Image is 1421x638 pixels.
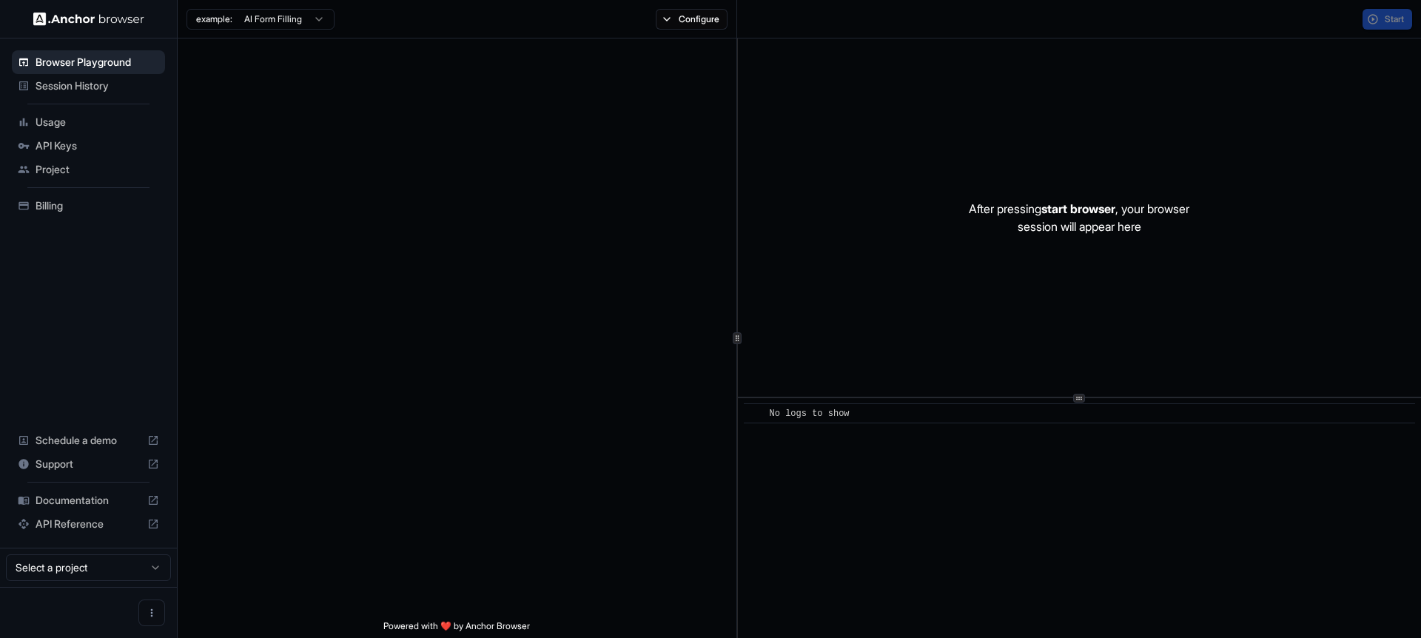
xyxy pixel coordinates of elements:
[12,194,165,218] div: Billing
[12,512,165,536] div: API Reference
[751,406,759,421] span: ​
[36,198,159,213] span: Billing
[36,517,141,531] span: API Reference
[383,620,530,638] span: Powered with ❤️ by Anchor Browser
[969,200,1189,235] p: After pressing , your browser session will appear here
[770,409,850,419] span: No logs to show
[196,13,232,25] span: example:
[12,488,165,512] div: Documentation
[12,429,165,452] div: Schedule a demo
[36,433,141,448] span: Schedule a demo
[656,9,728,30] button: Configure
[12,158,165,181] div: Project
[1041,201,1115,216] span: start browser
[12,134,165,158] div: API Keys
[138,600,165,626] button: Open menu
[36,493,141,508] span: Documentation
[36,457,141,471] span: Support
[12,74,165,98] div: Session History
[36,162,159,177] span: Project
[36,55,159,70] span: Browser Playground
[33,12,144,26] img: Anchor Logo
[36,115,159,130] span: Usage
[12,110,165,134] div: Usage
[36,138,159,153] span: API Keys
[12,452,165,476] div: Support
[12,50,165,74] div: Browser Playground
[36,78,159,93] span: Session History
